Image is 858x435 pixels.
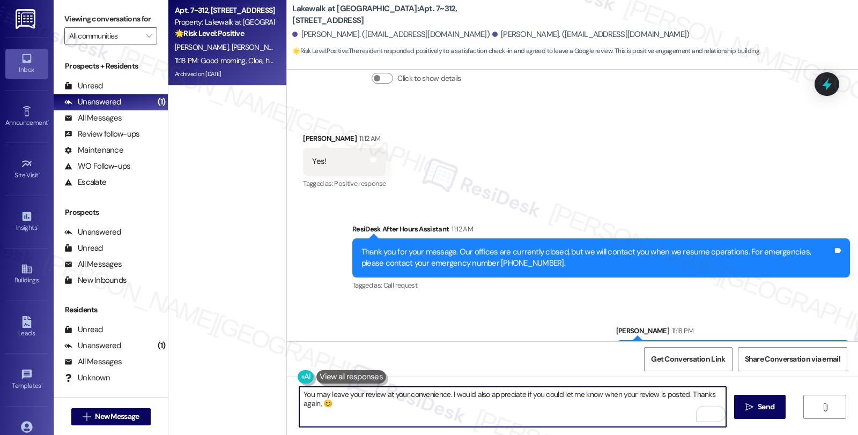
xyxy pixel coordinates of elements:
[334,179,386,188] span: Positive response
[352,223,850,238] div: ResiDesk After Hours Assistant
[64,227,121,238] div: Unanswered
[64,129,139,140] div: Review follow-ups
[492,29,690,40] div: [PERSON_NAME]. ([EMAIL_ADDRESS][DOMAIN_NAME])
[64,356,122,367] div: All Messages
[5,155,48,184] a: Site Visit •
[64,275,127,286] div: New Inbounds
[821,403,829,411] i: 
[64,145,123,156] div: Maintenance
[64,340,121,351] div: Unanswered
[155,337,168,354] div: (1)
[745,403,753,411] i: 
[449,223,473,235] div: 11:12 AM
[175,42,232,52] span: [PERSON_NAME]
[64,96,121,108] div: Unanswered
[41,380,43,388] span: •
[64,177,106,188] div: Escalate
[616,325,850,340] div: [PERSON_NAME]
[651,354,725,365] span: Get Conversation Link
[758,401,774,412] span: Send
[669,325,693,336] div: 11:18 PM
[174,67,275,81] div: Archived on [DATE]
[16,9,38,29] img: ResiDesk Logo
[155,94,168,110] div: (1)
[175,28,244,38] strong: 🌟 Risk Level: Positive
[71,408,151,425] button: New Message
[5,365,48,394] a: Templates •
[48,117,49,125] span: •
[64,372,110,384] div: Unknown
[292,29,490,40] div: [PERSON_NAME]. ([EMAIL_ADDRESS][DOMAIN_NAME])
[175,56,392,65] div: 11:18 PM: Good morning, Cloe, here's a quick link [URL][DOMAIN_NAME].
[39,170,40,177] span: •
[312,156,326,167] div: Yes!
[357,133,381,144] div: 11:12 AM
[64,324,103,335] div: Unread
[5,260,48,289] a: Buildings
[37,222,39,230] span: •
[54,207,168,218] div: Prospects
[64,11,157,27] label: Viewing conversations for
[745,354,840,365] span: Share Conversation via email
[83,412,91,421] i: 
[5,207,48,236] a: Insights •
[303,133,386,148] div: [PERSON_NAME]
[397,73,461,84] label: Click to show details
[352,277,850,293] div: Tagged as:
[232,42,285,52] span: [PERSON_NAME]
[738,347,847,371] button: Share Conversation via email
[5,313,48,342] a: Leads
[95,411,139,422] span: New Message
[146,32,152,40] i: 
[64,259,122,270] div: All Messages
[5,49,48,78] a: Inbox
[361,246,833,269] div: Thank you for your message. Our offices are currently closed, but we will contact you when we res...
[175,5,274,16] div: Apt. 7~312, [STREET_ADDRESS]
[292,3,507,26] b: Lakewalk at [GEOGRAPHIC_DATA]: Apt. 7~312, [STREET_ADDRESS]
[54,61,168,72] div: Prospects + Residents
[292,47,347,55] strong: 🌟 Risk Level: Positive
[299,387,726,427] textarea: To enrich screen reader interactions, please activate Accessibility in Grammarly extension settings
[644,347,732,371] button: Get Conversation Link
[64,112,122,124] div: All Messages
[54,304,168,316] div: Residents
[64,243,103,254] div: Unread
[69,27,140,44] input: All communities
[734,395,786,419] button: Send
[64,80,103,92] div: Unread
[303,176,386,191] div: Tagged as:
[383,281,417,290] span: Call request
[64,161,130,172] div: WO Follow-ups
[175,17,274,28] div: Property: Lakewalk at [GEOGRAPHIC_DATA]
[292,46,760,57] span: : The resident responded positively to a satisfaction check-in and agreed to leave a Google revie...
